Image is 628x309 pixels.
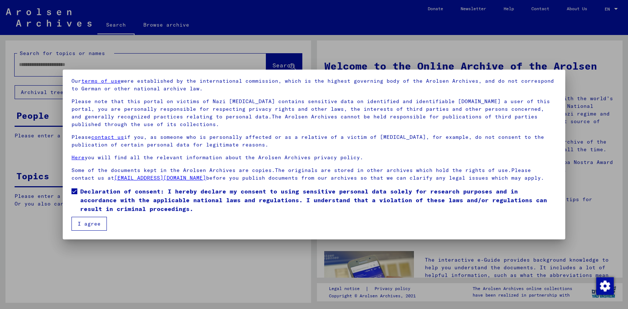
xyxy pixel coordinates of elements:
[596,277,614,295] img: Change consent
[596,277,613,294] div: Change consent
[71,98,557,128] p: Please note that this portal on victims of Nazi [MEDICAL_DATA] contains sensitive data on identif...
[81,78,121,84] a: terms of use
[71,167,557,182] p: Some of the documents kept in the Arolsen Archives are copies.The originals are stored in other a...
[71,154,85,161] a: Here
[80,187,557,213] span: Declaration of consent: I hereby declare my consent to using sensitive personal data solely for r...
[71,133,557,149] p: Please if you, as someone who is personally affected or as a relative of a victim of [MEDICAL_DAT...
[91,134,124,140] a: contact us
[71,77,557,93] p: Our were established by the international commission, which is the highest governing body of the ...
[71,217,107,231] button: I agree
[71,154,557,161] p: you will find all the relevant information about the Arolsen Archives privacy policy.
[114,175,206,181] a: [EMAIL_ADDRESS][DOMAIN_NAME]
